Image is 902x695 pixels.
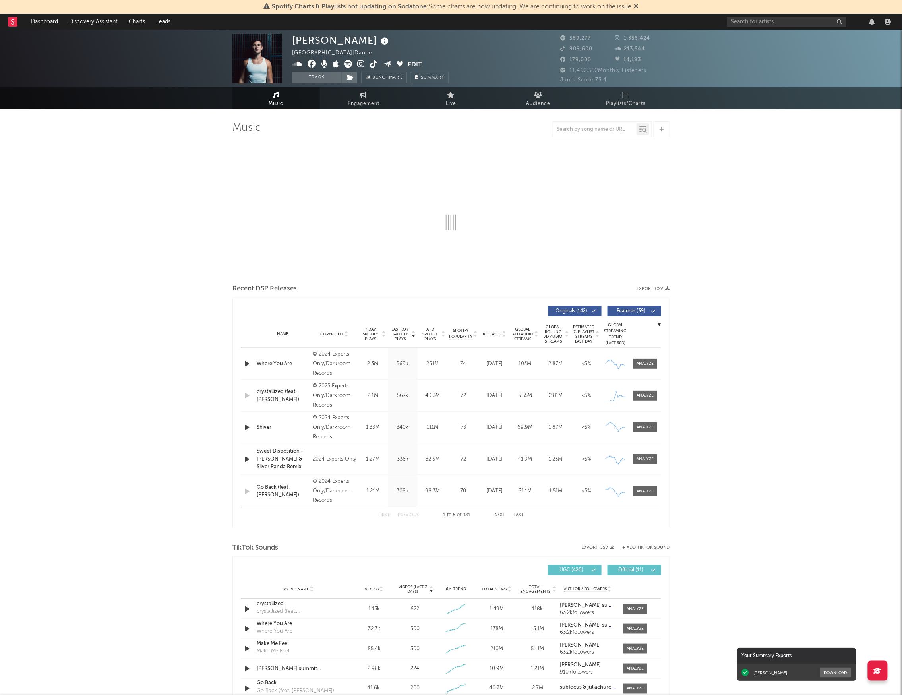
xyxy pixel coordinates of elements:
span: Spotify Charts & Playlists not updating on Sodatone [272,4,427,10]
a: Discovery Assistant [64,14,123,30]
a: subfocus & juliachurchmusic & [PERSON_NAME] summit [560,685,616,691]
div: <5% [573,455,600,463]
button: Download [820,668,851,678]
span: Videos [365,587,379,592]
div: 200 [410,685,420,693]
div: Global Streaming Trend (Last 60D) [604,322,627,346]
a: Where You Are [257,620,340,628]
span: Dismiss [634,4,639,10]
a: Music [232,87,320,109]
span: Videos (last 7 days) [397,585,429,594]
div: © 2025 Experts Only/Darkroom Records [313,381,356,410]
div: 40.7M [478,685,515,693]
span: Jump Score: 75.4 [560,77,607,83]
div: 2.87M [542,360,569,368]
span: Summary [421,76,444,80]
span: Global Rolling 7D Audio Streams [542,325,564,344]
div: 63.2k followers [560,650,616,655]
span: 179,000 [560,57,591,62]
a: crystallized (feat. [PERSON_NAME]) [257,388,309,403]
button: Next [494,513,505,517]
div: 2.81M [542,392,569,400]
div: 1.87M [542,424,569,432]
div: [DATE] [481,487,508,495]
div: 340k [390,424,416,432]
span: Released [483,332,501,337]
div: Your Summary Exports [737,648,856,664]
div: © 2024 Experts Only/Darkroom Records [313,350,356,378]
div: 70 [449,487,477,495]
div: 300 [410,645,420,653]
span: Global ATD Audio Streams [512,327,534,341]
div: 1.51M [542,487,569,495]
strong: [PERSON_NAME] summit & Haylasings [560,623,652,628]
div: 32.7k [356,625,393,633]
div: [GEOGRAPHIC_DATA] | Dance [292,48,381,58]
div: 69.9M [512,424,538,432]
div: Shiver [257,424,309,432]
span: 11,462,552 Monthly Listeners [560,68,646,73]
div: 569k [390,360,416,368]
div: Sweet Disposition - [PERSON_NAME] & Silver Panda Remix [257,447,309,471]
div: 72 [449,455,477,463]
div: <5% [573,487,600,495]
div: 73 [449,424,477,432]
div: 111M [420,424,445,432]
span: Author / Followers [564,587,607,592]
div: 118k [519,605,556,613]
div: 210M [478,645,515,653]
span: TikTok Sounds [232,543,278,553]
a: Audience [495,87,582,109]
div: 63.2k followers [560,610,616,616]
span: Engagement [348,99,379,108]
div: <5% [573,392,600,400]
div: 103M [512,360,538,368]
span: Recent DSP Releases [232,284,297,294]
span: Live [446,99,456,108]
span: Benchmark [372,73,403,83]
div: 72 [449,392,477,400]
strong: [PERSON_NAME] [560,643,601,648]
span: Total Engagements [519,585,552,594]
a: Engagement [320,87,407,109]
span: of [457,513,462,517]
div: 15.1M [519,625,556,633]
button: Official(11) [608,565,661,575]
button: Last [513,513,524,517]
button: Previous [398,513,419,517]
div: 1.23M [542,455,569,463]
span: Music [269,99,284,108]
div: Name [257,331,309,337]
div: 2.98k [356,665,393,673]
span: ATD Spotify Plays [420,327,441,341]
div: 567k [390,392,416,400]
button: First [378,513,390,517]
a: Go Back (feat. [PERSON_NAME]) [257,484,309,499]
button: Export CSV [581,545,614,550]
div: 6M Trend [437,586,474,592]
span: 14,193 [615,57,641,62]
a: [PERSON_NAME] [560,662,616,668]
button: Features(39) [608,306,661,316]
div: 251M [420,360,445,368]
a: Benchmark [361,72,407,83]
div: 2.7M [519,685,556,693]
div: 61.1M [512,487,538,495]
div: 910k followers [560,670,616,675]
button: Export CSV [637,287,670,291]
div: Where You Are [257,627,292,635]
div: [DATE] [481,424,508,432]
div: 10.9M [478,665,515,673]
div: 1.21M [360,487,386,495]
div: 178M [478,625,515,633]
div: 1.27M [360,455,386,463]
a: Dashboard [25,14,64,30]
div: 1.49M [478,605,515,613]
button: Track [292,72,342,83]
div: 2.3M [360,360,386,368]
div: 1.13k [356,605,393,613]
div: © 2024 Experts Only/Darkroom Records [313,413,356,442]
a: Where You Are [257,360,309,368]
span: Estimated % Playlist Streams Last Day [573,325,595,344]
